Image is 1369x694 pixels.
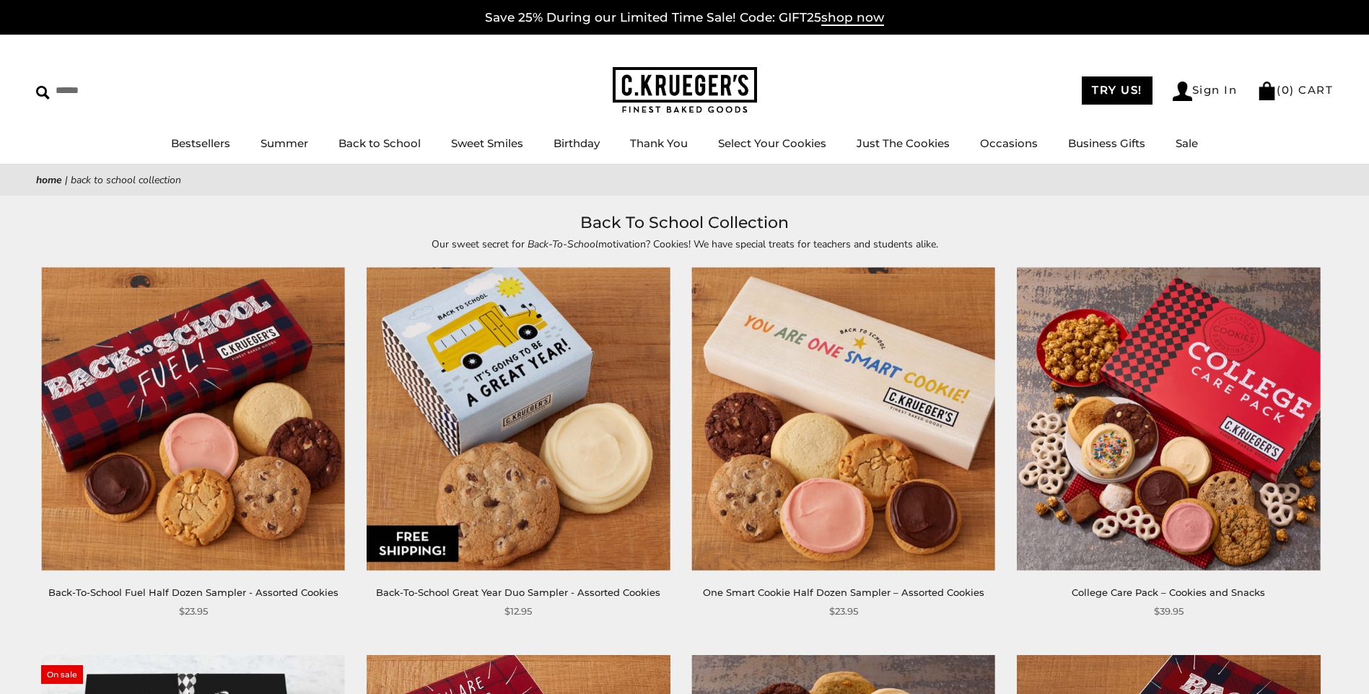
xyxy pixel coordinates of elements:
[41,665,83,684] span: On sale
[703,587,984,598] a: One Smart Cookie Half Dozen Sampler – Assorted Cookies
[36,79,208,102] input: Search
[598,237,938,251] span: motivation? Cookies! We have special treats for teachers and students alike.
[485,10,884,26] a: Save 25% During our Limited Time Sale! Code: GIFT25shop now
[1072,587,1265,598] a: College Care Pack – Cookies and Snacks
[432,237,528,251] span: Our sweet secret for
[338,136,421,150] a: Back to School
[1173,82,1192,101] img: Account
[821,10,884,26] span: shop now
[554,136,600,150] a: Birthday
[1282,83,1290,97] span: 0
[613,67,757,114] img: C.KRUEGER'S
[1176,136,1198,150] a: Sale
[504,604,532,619] span: $12.95
[980,136,1038,150] a: Occasions
[857,136,950,150] a: Just The Cookies
[691,268,995,571] img: One Smart Cookie Half Dozen Sampler – Assorted Cookies
[1257,83,1333,97] a: (0) CART
[65,173,68,187] span: |
[48,587,338,598] a: Back-To-School Fuel Half Dozen Sampler - Assorted Cookies
[36,173,62,187] a: Home
[179,604,208,619] span: $23.95
[1068,136,1145,150] a: Business Gifts
[829,604,858,619] span: $23.95
[630,136,688,150] a: Thank You
[1257,82,1277,100] img: Bag
[171,136,230,150] a: Bestsellers
[451,136,523,150] a: Sweet Smiles
[376,587,660,598] a: Back-To-School Great Year Duo Sampler - Assorted Cookies
[71,173,181,187] span: Back To School Collection
[367,268,670,571] img: Back-To-School Great Year Duo Sampler - Assorted Cookies
[36,86,50,100] img: Search
[528,237,598,251] em: Back-To-School
[261,136,308,150] a: Summer
[41,268,345,571] img: Back-To-School Fuel Half Dozen Sampler - Assorted Cookies
[1154,604,1184,619] span: $39.95
[1017,268,1321,571] img: College Care Pack – Cookies and Snacks
[36,172,1333,188] nav: breadcrumbs
[1173,82,1238,101] a: Sign In
[718,136,826,150] a: Select Your Cookies
[58,210,1311,236] h1: Back To School Collection
[1082,76,1153,105] a: TRY US!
